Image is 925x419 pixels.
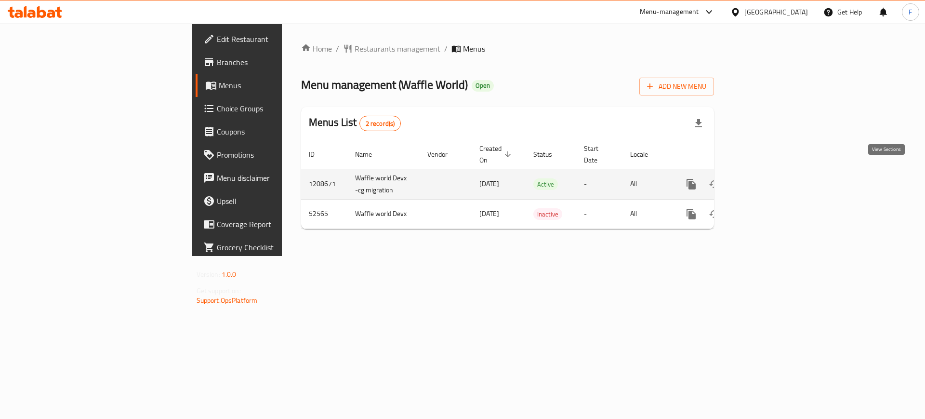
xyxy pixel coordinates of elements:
[359,116,401,131] div: Total records count
[343,43,440,54] a: Restaurants management
[217,149,339,161] span: Promotions
[639,78,714,95] button: Add New Menu
[197,294,258,307] a: Support.OpsPlatform
[217,103,339,114] span: Choice Groups
[196,236,346,259] a: Grocery Checklist
[197,268,220,281] span: Version:
[196,74,346,97] a: Menus
[672,140,780,169] th: Actions
[630,149,661,160] span: Locale
[355,149,384,160] span: Name
[444,43,448,54] li: /
[222,268,237,281] span: 1.0.0
[622,199,672,229] td: All
[217,195,339,207] span: Upsell
[479,143,514,166] span: Created On
[576,199,622,229] td: -
[217,56,339,68] span: Branches
[472,81,494,90] span: Open
[680,203,703,226] button: more
[196,166,346,189] a: Menu disclaimer
[744,7,808,17] div: [GEOGRAPHIC_DATA]
[196,189,346,213] a: Upsell
[196,27,346,51] a: Edit Restaurant
[217,126,339,137] span: Coupons
[533,209,562,220] span: Inactive
[301,43,714,54] nav: breadcrumb
[472,80,494,92] div: Open
[909,7,912,17] span: F
[703,173,726,196] button: Change Status
[196,213,346,236] a: Coverage Report
[217,33,339,45] span: Edit Restaurant
[347,199,420,229] td: Waffle world Devx
[196,97,346,120] a: Choice Groups
[197,284,241,297] span: Get support on:
[347,169,420,199] td: Waffle world Devx -cg migration
[217,242,339,253] span: Grocery Checklist
[309,149,327,160] span: ID
[533,179,558,190] span: Active
[196,51,346,74] a: Branches
[301,74,468,95] span: Menu management ( Waffle World )
[479,177,499,190] span: [DATE]
[196,120,346,143] a: Coupons
[647,81,706,93] span: Add New Menu
[219,80,339,91] span: Menus
[680,173,703,196] button: more
[427,149,460,160] span: Vendor
[479,207,499,220] span: [DATE]
[217,218,339,230] span: Coverage Report
[640,6,699,18] div: Menu-management
[463,43,485,54] span: Menus
[309,115,401,131] h2: Menus List
[196,143,346,166] a: Promotions
[703,203,726,226] button: Change Status
[687,112,710,135] div: Export file
[584,143,611,166] span: Start Date
[576,169,622,199] td: -
[533,149,565,160] span: Status
[355,43,440,54] span: Restaurants management
[533,208,562,220] div: Inactive
[622,169,672,199] td: All
[301,140,780,229] table: enhanced table
[217,172,339,184] span: Menu disclaimer
[533,178,558,190] div: Active
[360,119,401,128] span: 2 record(s)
